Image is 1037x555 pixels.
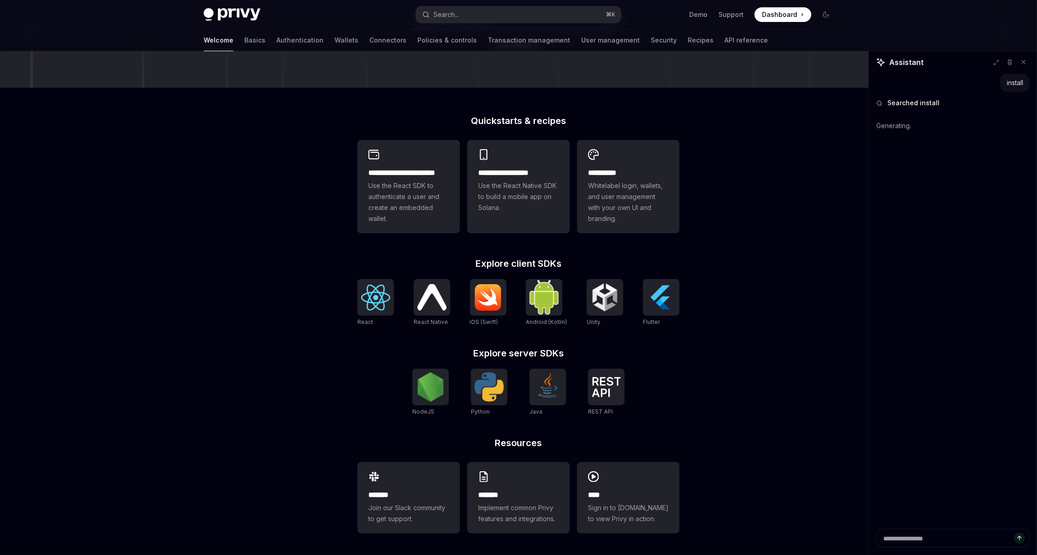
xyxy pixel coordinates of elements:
a: ReactReact [357,279,394,327]
div: install [1007,78,1023,87]
a: Support [718,10,744,19]
img: React [361,285,390,311]
button: Send message [1014,533,1025,544]
img: iOS (Swift) [474,284,503,311]
a: PythonPython [471,369,508,416]
img: REST API [592,377,621,397]
img: Flutter [647,283,676,312]
span: Implement common Privy features and integrations. [478,502,559,524]
span: Python [471,408,490,415]
span: Dashboard [762,10,797,19]
a: Demo [689,10,708,19]
img: React Native [417,284,447,310]
img: dark logo [204,8,260,21]
span: Use the React SDK to authenticate a user and create an embedded wallet. [368,180,449,224]
a: Security [651,29,677,51]
h2: Quickstarts & recipes [357,116,680,125]
h2: Explore server SDKs [357,349,680,358]
a: Connectors [369,29,406,51]
a: Recipes [688,29,713,51]
a: Welcome [204,29,233,51]
a: REST APIREST API [588,369,625,416]
a: **** **Join our Slack community to get support. [357,462,460,533]
img: Unity [590,283,620,312]
a: Wallets [335,29,358,51]
a: Authentication [276,29,324,51]
div: Search... [433,9,459,20]
span: Unity [587,318,600,325]
span: Join our Slack community to get support. [368,502,449,524]
a: iOS (Swift)iOS (Swift) [470,279,507,327]
span: Searched install [887,98,940,108]
a: User management [581,29,640,51]
span: REST API [588,408,613,415]
a: API reference [724,29,768,51]
h2: Explore client SDKs [357,259,680,268]
h2: Resources [357,438,680,447]
span: Flutter [643,318,660,325]
a: Transaction management [488,29,570,51]
a: UnityUnity [587,279,623,327]
a: NodeJSNodeJS [412,369,449,416]
img: Android (Kotlin) [529,280,559,314]
span: Java [529,408,542,415]
a: Android (Kotlin)Android (Kotlin) [526,279,567,327]
a: **** **** **** ***Use the React Native SDK to build a mobile app on Solana. [467,140,570,233]
a: **** *****Whitelabel login, wallets, and user management with your own UI and branding. [577,140,680,233]
a: ****Sign in to [DOMAIN_NAME] to view Privy in action. [577,462,680,533]
a: Dashboard [755,7,811,22]
button: Search...⌘K [416,6,621,23]
a: **** **Implement common Privy features and integrations. [467,462,570,533]
span: React Native [414,318,448,325]
span: ⌘ K [606,11,616,18]
button: Searched install [876,98,1030,108]
span: Use the React Native SDK to build a mobile app on Solana. [478,180,559,213]
a: Basics [244,29,265,51]
span: Whitelabel login, wallets, and user management with your own UI and branding. [588,180,669,224]
div: Generating. [876,114,1030,138]
span: Sign in to [DOMAIN_NAME] to view Privy in action. [588,502,669,524]
button: Toggle dark mode [819,7,833,22]
span: Android (Kotlin) [526,318,567,325]
img: Python [475,372,504,402]
a: Policies & controls [417,29,477,51]
span: React [357,318,373,325]
a: JavaJava [529,369,566,416]
a: FlutterFlutter [643,279,680,327]
span: Assistant [889,57,924,68]
img: Java [533,372,562,402]
a: React NativeReact Native [414,279,450,327]
img: NodeJS [416,372,445,402]
span: NodeJS [412,408,434,415]
span: iOS (Swift) [470,318,498,325]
